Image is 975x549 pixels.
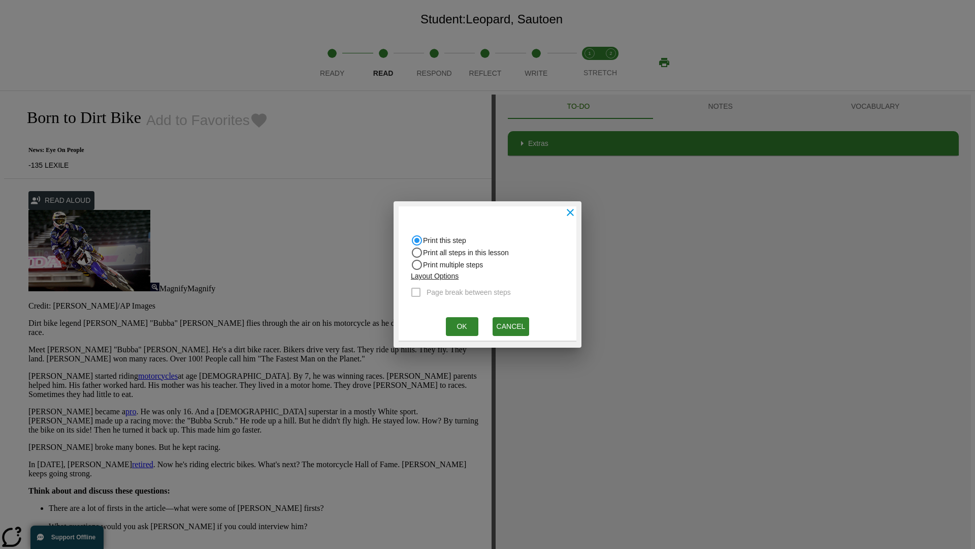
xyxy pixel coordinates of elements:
[423,248,509,258] span: Print all steps in this lesson
[493,317,530,336] button: Cancel
[423,235,466,246] span: Print this step
[559,201,581,224] button: close
[446,317,478,336] button: Ok, Will open in new browser window or tab
[427,287,511,298] span: Page break between steps
[423,260,483,270] span: Print multiple steps
[411,271,519,282] p: Layout Options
